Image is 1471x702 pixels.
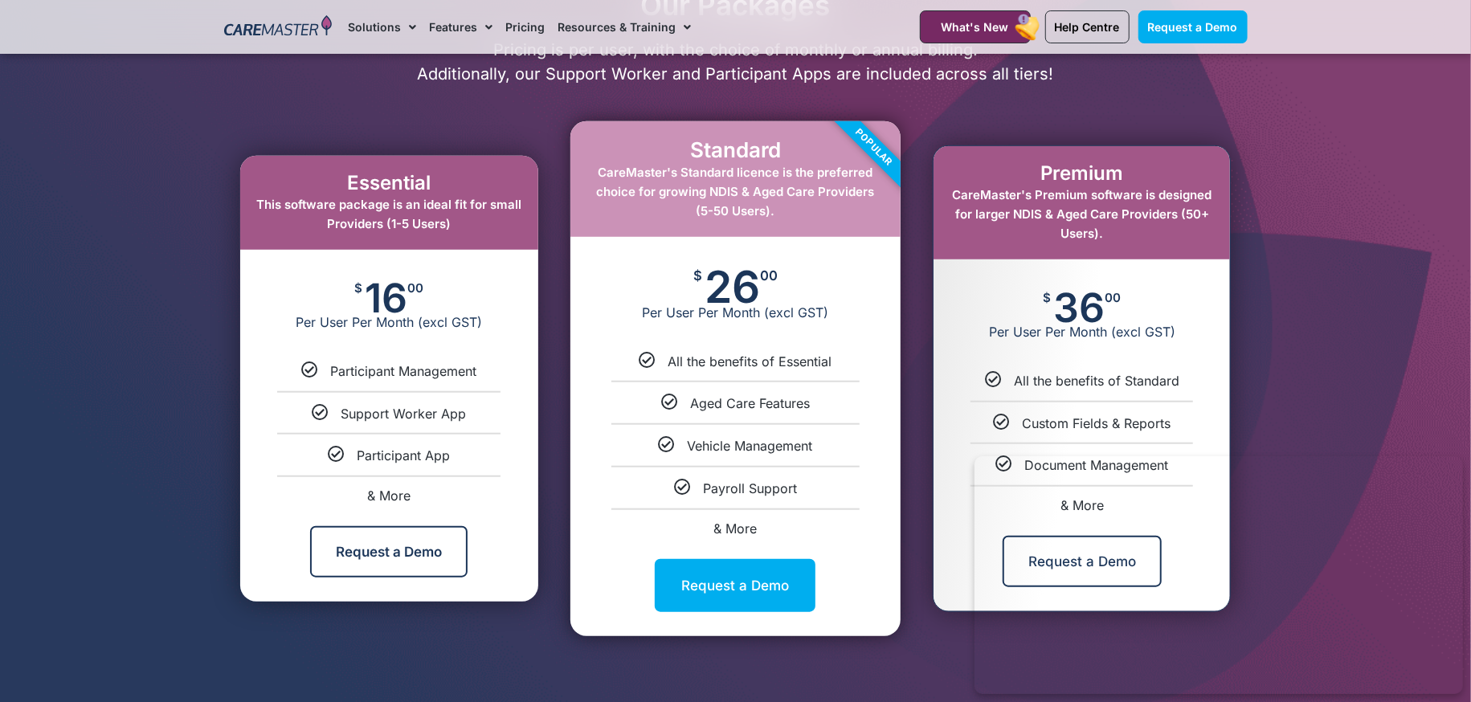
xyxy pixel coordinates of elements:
[1022,415,1171,431] span: Custom Fields & Reports
[975,456,1463,694] iframe: Popup CTA
[216,38,1256,86] p: Pricing is per user, with the choice of monthly or annual billing. Additionally, our Support Work...
[950,162,1214,186] h2: Premium
[952,187,1212,241] span: CareMaster's Premium software is designed for larger NDIS & Aged Care Providers (50+ Users).
[256,172,522,195] h2: Essential
[703,480,797,496] span: Payroll Support
[310,526,468,578] a: Request a Demo
[1043,292,1051,304] span: $
[596,165,874,218] span: CareMaster's Standard licence is the preferred choice for growing NDIS & Aged Care Providers (5-5...
[934,324,1230,340] span: Per User Per Month (excl GST)
[782,56,966,239] div: Popular
[330,363,476,379] span: Participant Management
[942,20,1009,34] span: What's New
[705,269,760,304] span: 26
[354,282,362,294] span: $
[1053,292,1105,324] span: 36
[586,137,885,162] h2: Standard
[1138,10,1248,43] a: Request a Demo
[1055,20,1120,34] span: Help Centre
[693,269,702,283] span: $
[1045,10,1130,43] a: Help Centre
[687,438,812,454] span: Vehicle Management
[224,15,333,39] img: CareMaster Logo
[407,282,423,294] span: 00
[920,10,1031,43] a: What's New
[713,520,757,537] span: & More
[240,314,538,330] span: Per User Per Month (excl GST)
[1014,373,1179,389] span: All the benefits of Standard
[367,488,411,504] span: & More
[760,269,778,283] span: 00
[690,395,810,411] span: Aged Care Features
[1148,20,1238,34] span: Request a Demo
[570,304,901,320] span: Per User Per Month (excl GST)
[668,353,832,369] span: All the benefits of Essential
[365,282,407,314] span: 16
[256,197,521,231] span: This software package is an ideal fit for small Providers (1-5 Users)
[1105,292,1121,304] span: 00
[357,447,450,463] span: Participant App
[341,406,466,422] span: Support Worker App
[655,559,815,612] a: Request a Demo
